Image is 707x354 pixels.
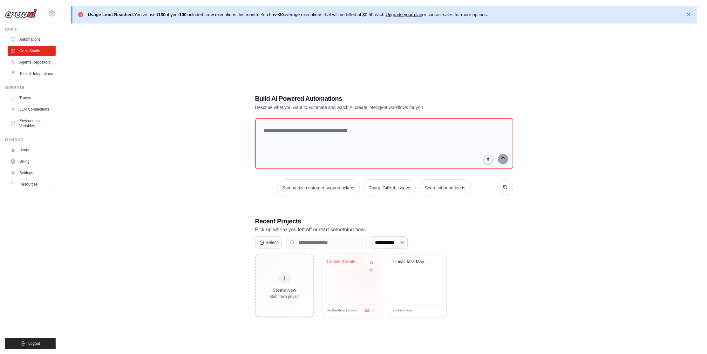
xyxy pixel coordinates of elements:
[8,46,56,56] a: Crew Studio
[19,182,37,187] span: Resources
[255,217,513,226] h3: Recent Projects
[5,9,37,18] img: Logo
[327,309,357,313] span: Modified about 12 hours
[431,308,437,313] span: Edit
[497,179,513,195] button: Get new suggestions
[5,27,56,32] div: Build
[386,12,422,17] a: Upgrade your plan
[8,156,56,167] a: Billing
[8,179,56,189] button: Resources
[279,12,284,17] strong: 30
[179,12,187,17] strong: 100
[8,145,56,155] a: Usage
[365,308,370,313] span: Edit
[8,116,56,131] a: Environment Variables
[8,168,56,178] a: Settings
[255,236,282,248] button: Select
[5,338,56,349] button: Logout
[5,85,56,90] div: Operate
[88,11,488,18] p: You've used of your included crew executions this month. You have overage executions that will be...
[364,179,416,196] button: Triage GitHub issues
[269,287,300,293] div: Create New
[8,57,56,67] a: Agents Repository
[88,12,134,17] strong: Usage Limit Reached:
[8,69,56,79] a: Tools & Integrations
[483,154,493,164] button: Click to speak your automation idea
[393,309,413,313] span: Modified 3 days
[28,341,40,346] span: Logout
[8,34,56,44] a: Automations
[419,179,471,196] button: Score inbound leads
[368,259,375,266] button: Add to favorites
[269,294,300,299] div: Start fresh project
[368,267,375,274] button: Delete project
[393,259,432,265] div: Linear Task Management Automation
[8,93,56,103] a: Traces
[255,94,469,103] h1: Build AI Powered Automations
[255,104,469,111] p: Describe what you want to automate and watch AI create intelligent workflows for you
[277,179,359,196] button: Summarize customer support tickets
[255,226,513,234] p: Pick up where you left off or start something new
[5,137,56,142] div: Manage
[8,104,56,114] a: LLM Connections
[327,259,365,265] div: Content Creator & Google Drive Uploader
[158,12,166,17] strong: 130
